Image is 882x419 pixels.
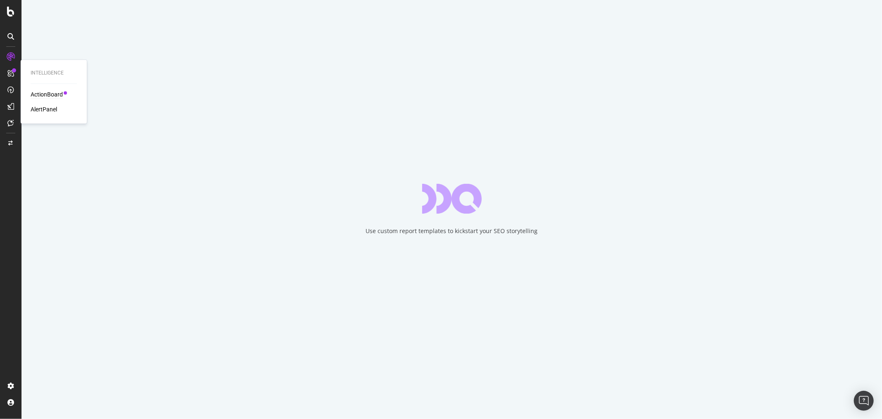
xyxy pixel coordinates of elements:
[31,91,63,99] a: ActionBoard
[31,70,77,77] div: Intelligence
[31,106,57,114] a: AlertPanel
[422,184,482,214] div: animation
[366,227,538,235] div: Use custom report templates to kickstart your SEO storytelling
[854,391,874,411] div: Open Intercom Messenger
